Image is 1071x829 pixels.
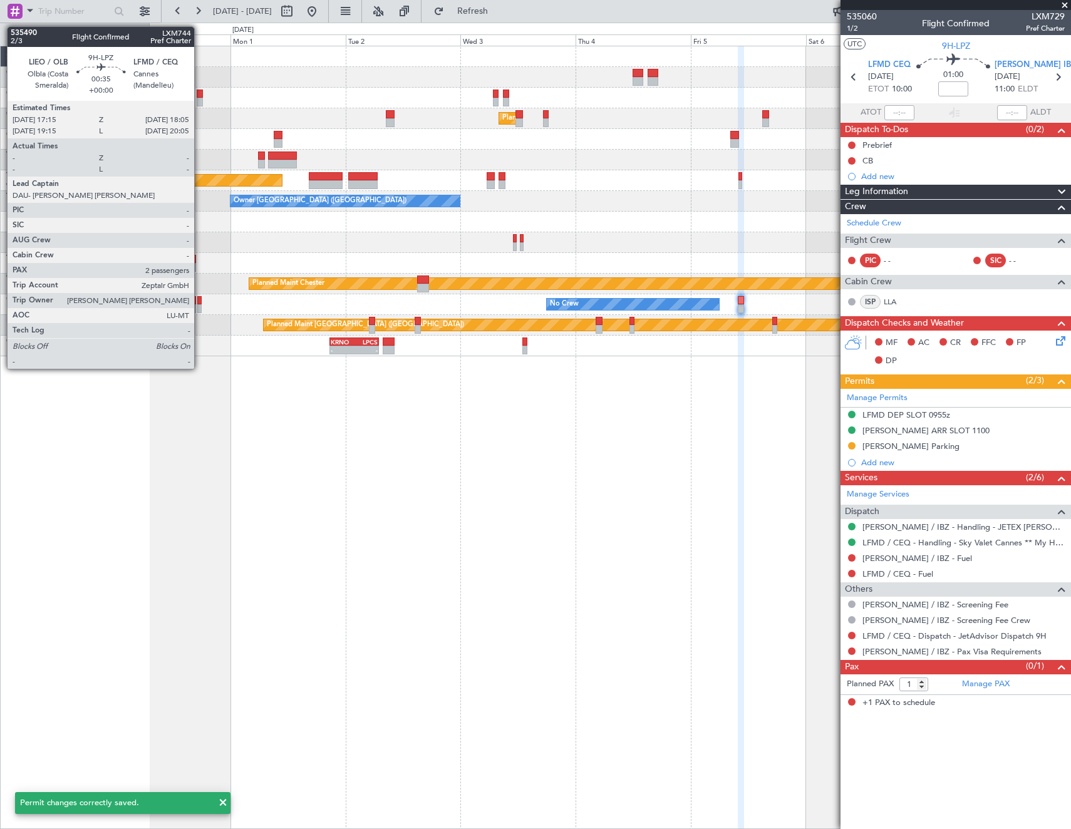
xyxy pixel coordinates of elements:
div: LPCS [354,338,378,346]
span: G-SIRS [6,90,30,97]
span: G-JAGA [6,110,35,118]
a: LTBA/ISL [6,161,34,170]
a: LFPB/LBG [6,326,39,336]
span: 10:00 [892,83,912,96]
div: ISP [860,295,881,309]
div: Owner [GEOGRAPHIC_DATA] ([GEOGRAPHIC_DATA]) [234,192,406,210]
div: LFMD DEP SLOT 0955z [862,409,950,420]
div: Add new [861,457,1065,468]
div: Flight Confirmed [922,17,990,30]
a: Manage PAX [962,678,1010,691]
span: T7-FFI [6,172,28,180]
span: ALDT [1030,106,1051,119]
a: [PERSON_NAME] / IBZ - Screening Fee Crew [862,615,1030,626]
a: EGNR/CEG [6,78,44,88]
span: Services [845,471,877,485]
a: LX-AOACitation Mustang [6,234,96,242]
div: Prebrief [862,140,892,150]
span: [DATE] [995,71,1020,83]
span: Pax [845,660,859,674]
span: 9H-LPZ [942,39,970,53]
span: Cabin Crew [845,275,892,289]
a: EVRA/RIX [6,264,38,274]
a: LFMN/NCE [6,285,43,294]
span: G-VNOR [6,131,37,138]
a: [PERSON_NAME] / IBZ - Screening Fee [862,599,1008,610]
span: Pref Charter [1026,23,1065,34]
span: AC [918,337,929,349]
div: Fri 5 [691,34,806,46]
label: Planned PAX [847,678,894,691]
span: Refresh [447,7,499,16]
div: SIC [985,254,1006,267]
span: T7-LZZI [6,193,32,200]
a: LFMD / CEQ - Handling - Sky Valet Cannes ** My Handling**LFMD / CEQ [862,537,1065,548]
a: LFMD / CEQ - Fuel [862,569,933,579]
a: EGLF/FAB [6,99,39,108]
span: [DATE] - [DATE] [213,6,272,17]
div: Wed 3 [460,34,576,46]
input: Trip Number [38,2,110,21]
span: (0/2) [1026,123,1044,136]
button: Refresh [428,1,503,21]
span: T7-DYN [6,255,34,262]
div: [PERSON_NAME] ARR SLOT 1100 [862,425,990,436]
span: ATOT [861,106,881,119]
div: Add new [861,171,1065,182]
span: 01:00 [943,69,963,81]
a: T7-FFIFalcon 7X [6,172,63,180]
div: - - [884,255,912,266]
span: Flight Crew [845,234,891,248]
span: Only With Activity [33,30,132,39]
a: G-JAGAPhenom 300 [6,110,79,118]
a: Manage Services [847,488,909,501]
a: EGGW/LTN [6,120,44,129]
a: F-HECDFalcon 7X [6,317,68,324]
div: Mon 1 [230,34,346,46]
div: [DATE] [232,25,254,36]
a: G-GARECessna Citation XLS+ [6,69,110,76]
a: EGGW/LTN [6,223,44,232]
span: CR [950,337,961,349]
div: - [331,346,354,354]
a: VHHH/HKG [6,182,43,191]
div: - [354,346,378,354]
div: Thu 4 [576,34,691,46]
span: Dispatch [845,505,879,519]
a: [PERSON_NAME] / IBZ - Pax Visa Requirements [862,646,1042,657]
span: Dispatch To-Dos [845,123,908,137]
div: Sat 6 [806,34,921,46]
div: Sun 31 [115,34,230,46]
span: T7-BRE [6,152,32,159]
div: Planned Maint [GEOGRAPHIC_DATA] ([GEOGRAPHIC_DATA]) [267,316,464,334]
a: [PERSON_NAME] / IBZ - Handling - JETEX [PERSON_NAME] [862,522,1065,532]
span: CS-JHH [6,337,33,345]
a: EGLF/FAB [6,140,39,150]
span: 1/2 [847,23,877,34]
a: LX-TROLegacy 650 [6,214,73,221]
a: T7-DYNChallenger 604 [6,255,88,262]
span: Others [845,582,872,597]
a: EGLF/FAB [6,202,39,212]
span: +1 PAX to schedule [862,697,935,709]
span: T7-EMI [6,275,31,283]
a: G-VNORChallenger 650 [6,131,91,138]
div: - - [1009,255,1037,266]
a: T7-LZZIPraetor 600 [6,193,74,200]
div: No Crew [550,295,579,314]
a: CS-JHHGlobal 6000 [6,337,76,345]
a: Manage Permits [847,392,908,404]
a: LLA [884,296,912,307]
span: LX-TRO [6,214,33,221]
span: (2/3) [1026,374,1044,387]
span: G-GARE [6,69,35,76]
div: Tue 2 [346,34,461,46]
a: 9H-LPZLegacy 500 [6,296,71,304]
span: 9H-LPZ [6,296,31,304]
div: [DATE] [152,25,173,36]
div: PIC [860,254,881,267]
span: 535060 [847,10,877,23]
div: [PERSON_NAME] Parking [862,441,960,451]
a: LFMD / CEQ - Dispatch - JetAdvisor Dispatch 9H [862,631,1047,641]
div: CB [862,155,873,166]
